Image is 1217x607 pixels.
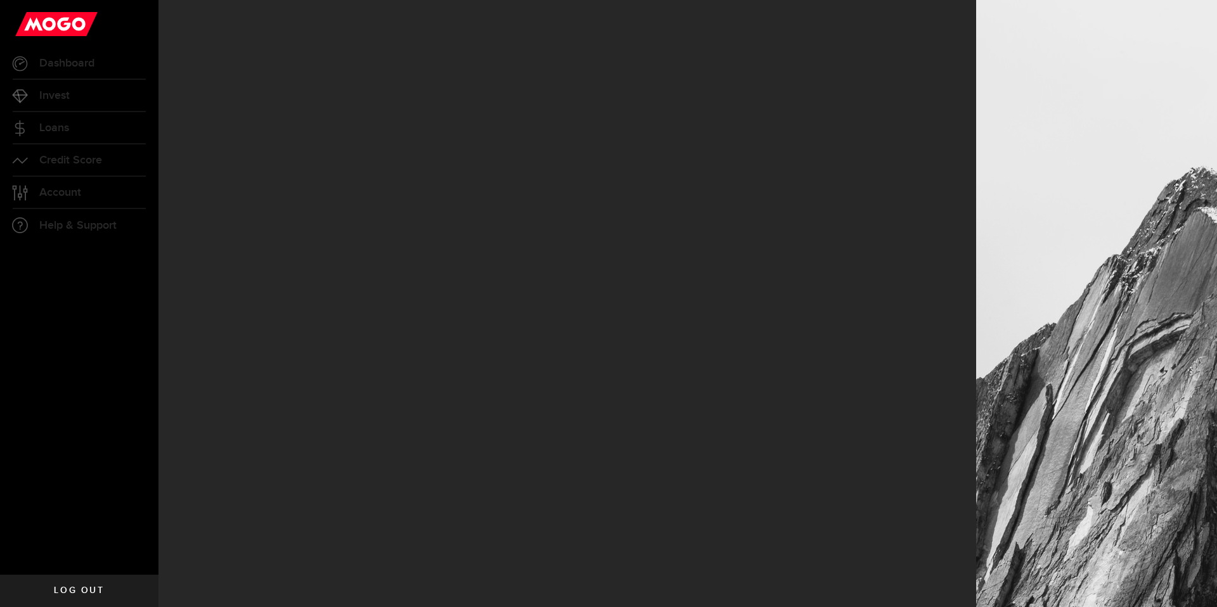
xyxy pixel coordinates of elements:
[39,90,70,101] span: Invest
[39,187,81,198] span: Account
[39,122,69,134] span: Loans
[39,155,102,166] span: Credit Score
[39,220,117,231] span: Help & Support
[54,586,104,595] span: Log out
[39,58,94,69] span: Dashboard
